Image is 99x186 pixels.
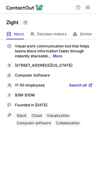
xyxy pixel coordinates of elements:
[15,44,93,59] p: Visual work communication tool that helps teams share information faster through instantly sharea...
[14,32,24,37] span: About
[6,19,19,26] h1: Zight
[69,83,87,88] span: Search all
[15,73,93,78] div: Computer Software
[37,32,67,37] span: Decision makers
[15,113,28,119] div: Slack
[15,93,93,98] div: $5M-$10M
[15,63,93,69] div: [STREET_ADDRESS][US_STATE]
[69,83,93,88] a: Search all
[15,120,53,126] div: Computer software
[6,4,43,11] img: ContactOut v5.3.10
[15,103,93,108] div: Founded in [DATE]
[45,113,71,119] div: Visualization
[54,120,81,126] div: Collaboration
[30,113,44,119] div: Cloud
[15,83,45,88] p: 11-50 employees
[53,54,62,58] a: More
[80,32,92,37] span: Similar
